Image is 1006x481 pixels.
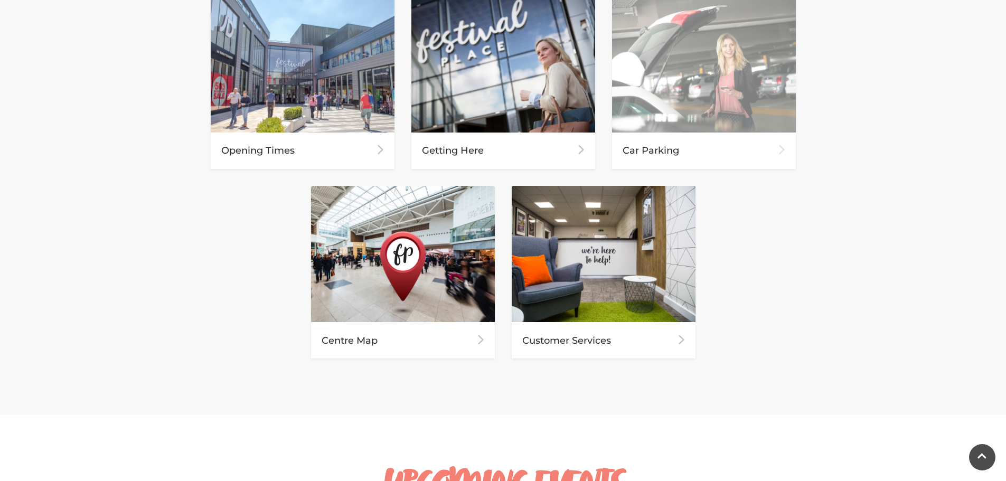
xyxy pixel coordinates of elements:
div: Car Parking [612,133,796,169]
a: Centre Map [311,186,495,359]
a: Customer Services [512,186,695,359]
div: Centre Map [311,322,495,359]
div: Opening Times [211,133,394,169]
div: Customer Services [512,322,695,359]
div: Getting Here [411,133,595,169]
